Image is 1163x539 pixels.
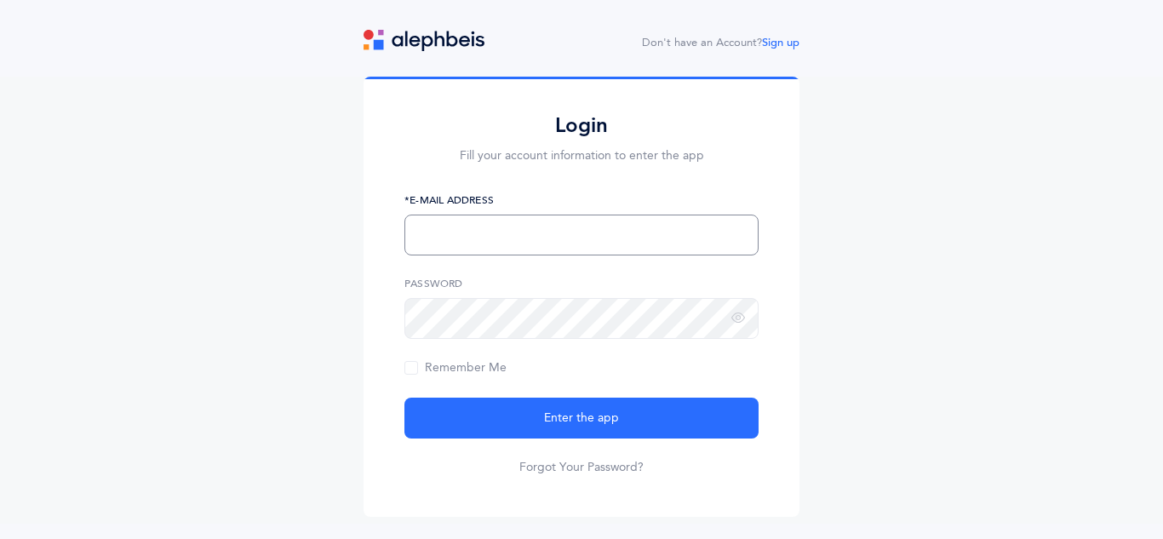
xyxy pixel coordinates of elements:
[364,30,484,51] img: logo.svg
[404,361,507,375] span: Remember Me
[762,37,799,49] a: Sign up
[404,398,759,439] button: Enter the app
[642,35,799,52] div: Don't have an Account?
[544,410,619,427] span: Enter the app
[404,112,759,139] h2: Login
[404,147,759,165] p: Fill your account information to enter the app
[404,276,759,291] label: Password
[519,459,644,476] a: Forgot Your Password?
[404,192,759,208] label: *E-Mail Address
